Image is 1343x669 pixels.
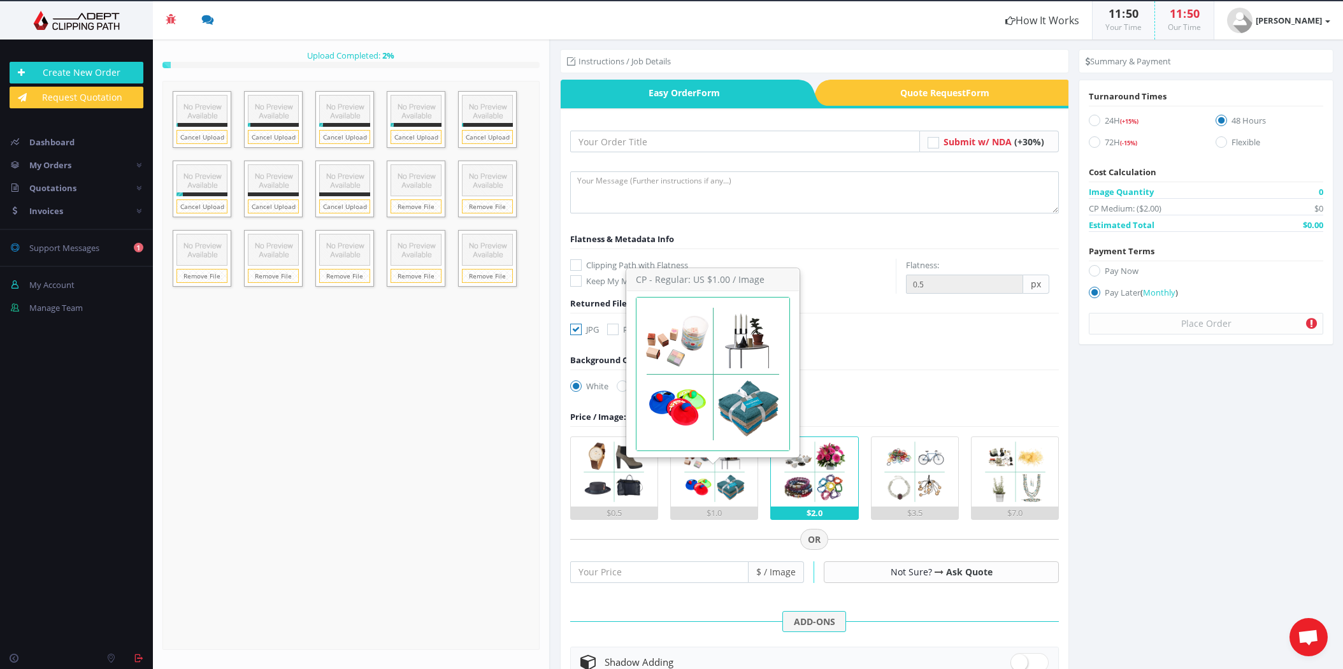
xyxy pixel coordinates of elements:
span: Shadow Adding [605,656,673,668]
label: Clipping Path with Flatness [570,259,896,271]
a: Remove File [391,199,442,213]
span: Turnaround Times [1089,90,1167,102]
a: [PERSON_NAME] [1214,1,1343,40]
li: Instructions / Job Details [567,55,671,68]
span: Invoices [29,205,63,217]
a: Remove File [248,269,299,283]
a: Cancel Upload [176,199,227,213]
span: Price / Image: [570,411,626,422]
a: Cancel Upload [319,199,370,213]
a: (Monthly) [1140,287,1178,298]
span: Quote Request [831,80,1069,106]
label: 24H [1089,114,1196,131]
div: $2.0 [771,507,858,519]
span: CP Medium: ($2.00) [1089,202,1161,215]
span: 50 [1126,6,1138,21]
span: Submit w/ NDA [944,136,1012,148]
div: Upload Completed: [162,49,540,62]
label: PNG [607,323,640,336]
span: Estimated Total [1089,219,1154,231]
a: Cancel Upload [319,130,370,144]
a: Create New Order [10,62,143,83]
div: $1.0 [671,507,758,519]
label: Flexible [1216,136,1323,153]
span: My Orders [29,159,71,171]
div: $7.0 [972,507,1058,519]
span: (-15%) [1120,139,1137,147]
span: 2 [382,50,387,61]
a: Cancel Upload [248,130,299,144]
input: Your Order Title [570,131,921,152]
span: Easy Order [561,80,799,106]
a: (-15%) [1120,136,1137,148]
a: Easy OrderForm [561,80,799,106]
a: Cancel Upload [248,199,299,213]
a: How It Works [993,1,1092,40]
span: Cost Calculation [1089,166,1156,178]
span: Not Sure? [891,566,932,578]
img: 2.png [636,298,789,450]
a: Cancel Upload [176,130,227,144]
a: Remove File [176,269,227,283]
div: Choose Image Complexity [570,410,733,423]
span: 11 [1170,6,1182,21]
label: 48 Hours [1216,114,1323,131]
span: : [1182,6,1187,21]
img: 2.png [680,437,749,507]
span: Support Messages [29,242,99,254]
span: $0 [1314,202,1323,215]
span: $0.00 [1303,219,1323,231]
a: Cancel Upload [462,130,513,144]
a: Cancel Upload [391,130,442,144]
span: 0 [1319,185,1323,198]
img: 1.png [579,437,649,507]
div: Background Options: [570,354,657,366]
span: px [1023,275,1049,294]
span: 50 [1187,6,1200,21]
div: Open chat [1289,618,1328,656]
img: 5.png [980,437,1050,507]
span: : [1121,6,1126,21]
span: Returned File Format [570,298,659,309]
span: OR [800,529,828,550]
span: Payment Terms [1089,245,1154,257]
input: Your Price [570,561,749,583]
h3: CP - Regular: US $1.00 / Image [627,269,799,291]
a: Remove File [462,199,513,213]
a: Request Quotation [10,87,143,108]
strong: % [380,50,394,61]
div: $0.5 [571,507,657,519]
label: Keep My Metadata - [570,275,896,287]
a: Quote RequestForm [831,80,1069,106]
span: (+15%) [1120,117,1138,126]
label: Pay Later [1089,286,1323,303]
i: Form [696,87,720,99]
small: Your Time [1105,22,1142,32]
span: My Account [29,279,75,291]
span: Manage Team [29,302,83,313]
span: Dashboard [29,136,75,148]
li: Summary & Payment [1086,55,1171,68]
span: Quotations [29,182,76,194]
img: user_default.jpg [1227,8,1253,33]
a: Submit w/ NDA (+30%) [944,136,1044,148]
a: Remove File [319,269,370,283]
i: Form [966,87,989,99]
small: Our Time [1168,22,1201,32]
span: Image Quantity [1089,185,1154,198]
label: Flatness: [906,259,939,271]
span: 11 [1109,6,1121,21]
span: (+30%) [1014,136,1044,148]
div: $3.5 [872,507,958,519]
span: Flatness & Metadata Info [570,233,674,245]
label: White [570,380,608,392]
a: Ask Quote [946,566,993,578]
img: 3.png [780,437,849,507]
label: JPG [570,323,599,336]
img: 4.png [880,437,949,507]
label: Keep Original [617,380,683,392]
b: 1 [134,243,143,252]
a: Remove File [462,269,513,283]
strong: [PERSON_NAME] [1256,15,1322,26]
span: $ / Image [749,561,804,583]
